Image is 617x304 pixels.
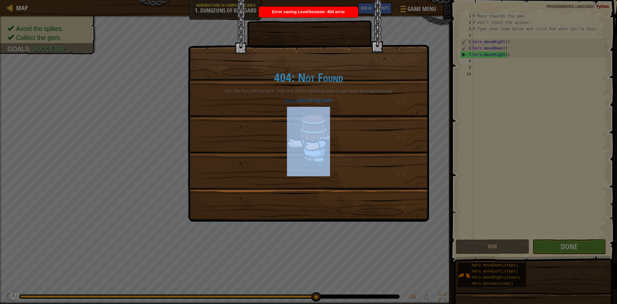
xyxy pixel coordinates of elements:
img: 404_3.png [287,113,330,170]
span: | [310,98,311,103]
span: Error saving LevelSession: 404 error [272,9,345,14]
span: 404: [274,69,298,86]
span: Not Found [298,69,343,86]
p: Hm, there’s nothing here. Visit one of the following links to get back to programming! [201,88,416,94]
a: Home [285,98,297,103]
span: | [297,98,298,103]
a: FAQs here [311,98,332,103]
a: About [298,98,310,103]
